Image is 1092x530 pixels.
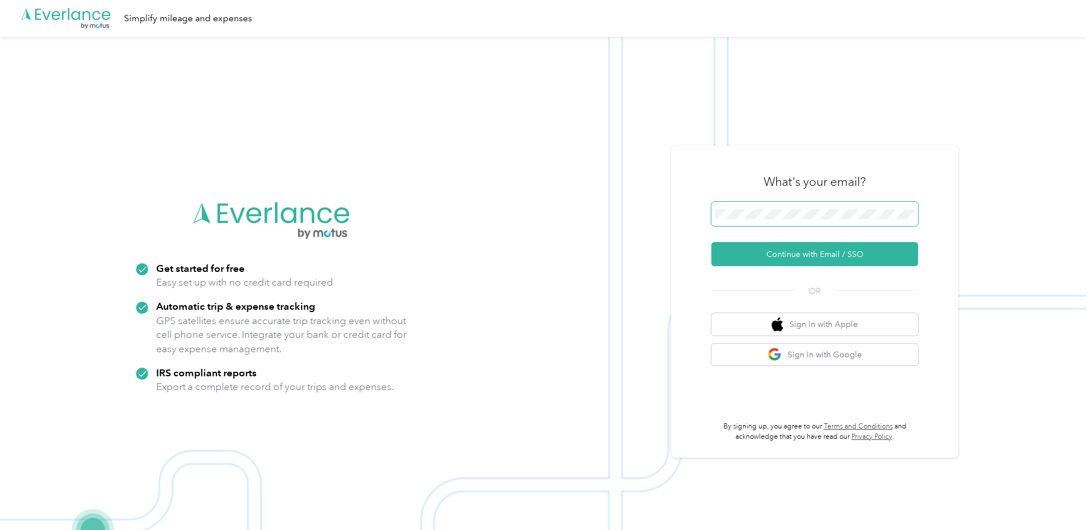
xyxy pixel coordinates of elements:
p: Export a complete record of your trips and expenses. [156,380,394,394]
strong: IRS compliant reports [156,367,257,379]
img: google logo [768,348,782,362]
strong: Get started for free [156,262,245,274]
span: OR [795,285,835,297]
button: Continue with Email / SSO [711,242,918,266]
img: apple logo [772,317,783,332]
p: GPS satellites ensure accurate trip tracking even without cell phone service. Integrate your bank... [156,314,407,356]
h3: What's your email? [764,174,866,190]
a: Terms and Conditions [824,422,893,431]
p: Easy set up with no credit card required [156,275,333,290]
strong: Automatic trip & expense tracking [156,300,315,312]
button: google logoSign in with Google [711,344,918,366]
div: Simplify mileage and expenses [124,11,252,26]
p: By signing up, you agree to our and acknowledge that you have read our . [711,422,918,442]
a: Privacy Policy [851,432,892,441]
button: apple logoSign in with Apple [711,313,918,336]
